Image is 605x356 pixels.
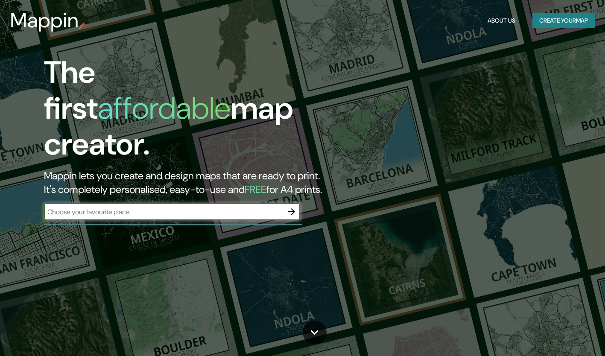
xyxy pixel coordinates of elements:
[79,22,86,29] img: mappin-pin
[44,169,347,196] h2: Mappin lets you create and design maps that are ready to print. It's completely personalised, eas...
[532,13,595,29] button: Create yourmap
[484,13,519,29] button: About Us
[10,9,79,32] h3: Mappin
[44,55,347,169] h1: The first map creator.
[245,183,266,196] h5: FREE
[44,207,283,217] input: Choose your favourite place
[98,88,231,128] h1: affordable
